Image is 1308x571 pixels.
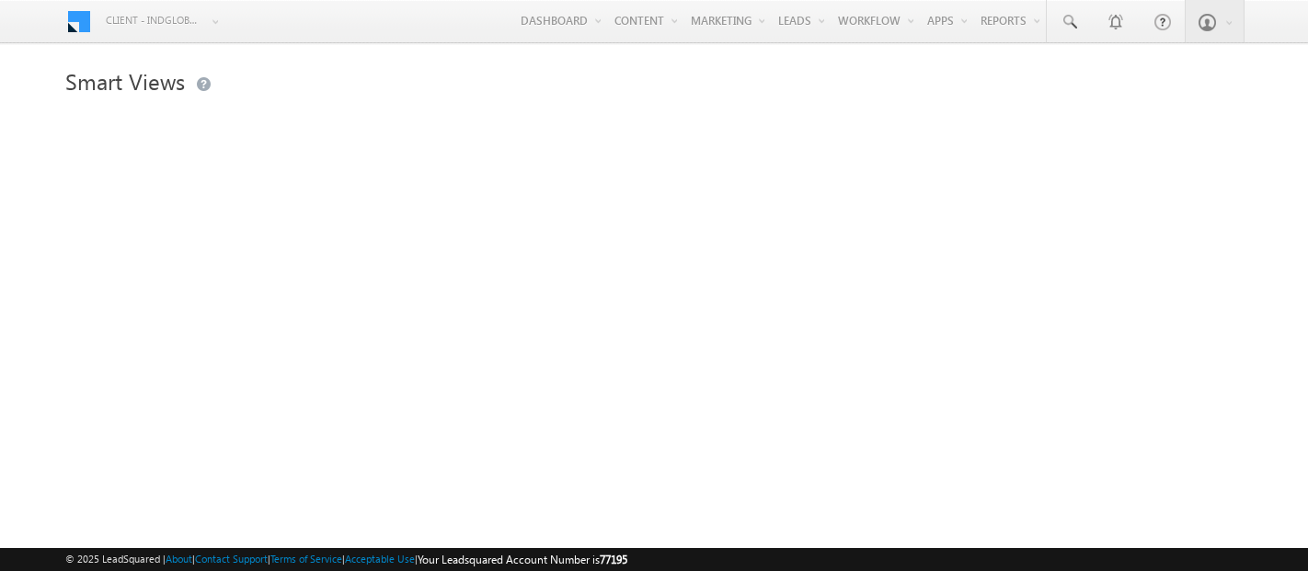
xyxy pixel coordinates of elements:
[195,553,268,565] a: Contact Support
[600,553,627,566] span: 77195
[418,553,627,566] span: Your Leadsquared Account Number is
[65,66,185,96] span: Smart Views
[270,553,342,565] a: Terms of Service
[106,11,202,29] span: Client - indglobal2 (77195)
[166,553,192,565] a: About
[345,553,415,565] a: Acceptable Use
[65,551,627,568] span: © 2025 LeadSquared | | | | |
